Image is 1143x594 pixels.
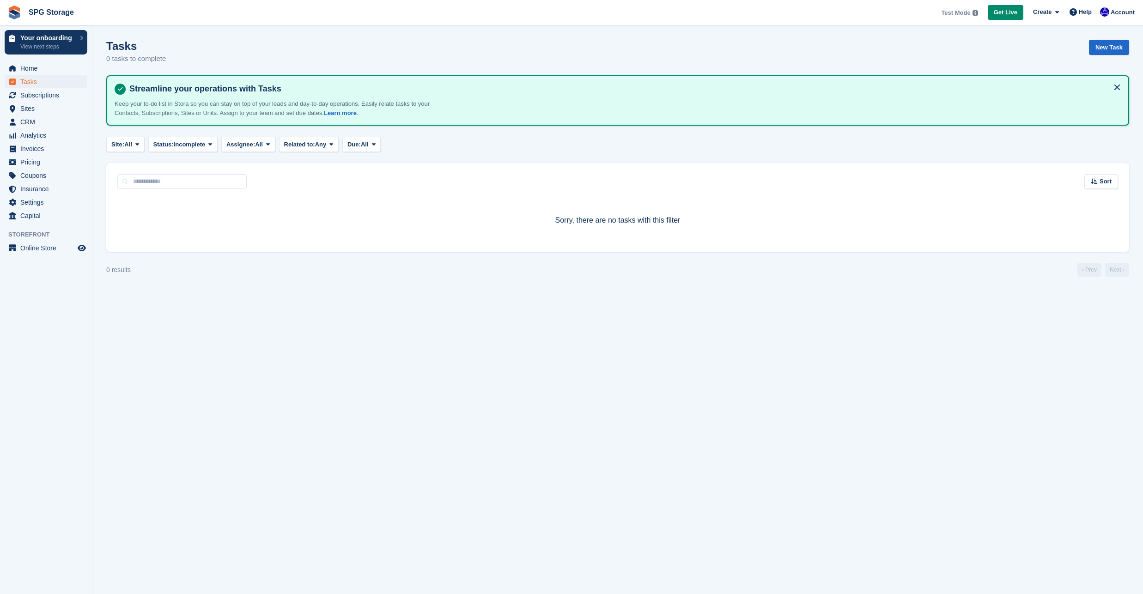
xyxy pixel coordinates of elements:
p: Keep your to-do list in Stora so you can stay on top of your leads and day-to-day operations. Eas... [115,99,438,117]
button: Related to: Any [279,137,339,152]
p: Your onboarding [20,35,75,41]
a: Next [1105,263,1129,277]
img: Dominic Oldham [1100,7,1109,17]
span: Coupons [20,169,76,182]
a: menu [5,142,87,155]
a: menu [5,156,87,169]
a: New Task [1089,40,1129,55]
a: menu [5,89,87,102]
span: Subscriptions [20,89,76,102]
span: Invoices [20,142,76,155]
a: Learn more [324,109,357,116]
button: Site: All [106,137,145,152]
span: Tasks [20,75,76,88]
span: Insurance [20,182,76,195]
span: All [255,140,263,149]
span: Online Store [20,242,76,255]
a: Get Live [988,5,1023,20]
span: Due: [347,140,361,149]
a: menu [5,62,87,75]
a: menu [5,196,87,209]
span: Sort [1100,177,1112,186]
span: All [361,140,369,149]
a: menu [5,242,87,255]
a: menu [5,115,87,128]
span: Get Live [994,8,1017,17]
span: Status: [153,140,174,149]
a: menu [5,102,87,115]
div: 0 results [106,265,131,275]
span: Capital [20,209,76,222]
button: Due: All [342,137,381,152]
img: stora-icon-8386f47178a22dfd0bd8f6a31ec36ba5ce8667c1dd55bd0f319d3a0aa187defe.svg [7,6,21,19]
a: menu [5,169,87,182]
span: Sites [20,102,76,115]
a: menu [5,75,87,88]
span: Home [20,62,76,75]
span: Any [315,140,327,149]
span: Pricing [20,156,76,169]
a: menu [5,129,87,142]
span: Related to: [284,140,315,149]
span: All [124,140,132,149]
span: Incomplete [174,140,206,149]
span: CRM [20,115,76,128]
span: Assignee: [226,140,255,149]
span: Storefront [8,230,92,239]
a: Your onboarding View next steps [5,30,87,55]
a: Previous [1077,263,1101,277]
p: 0 tasks to complete [106,54,166,64]
span: Account [1111,8,1135,17]
img: icon-info-grey-7440780725fd019a000dd9b08b2336e03edf1995a4989e88bcd33f0948082b44.svg [973,10,978,16]
a: menu [5,209,87,222]
span: Help [1079,7,1092,17]
p: Sorry, there are no tasks with this filter [117,215,1118,226]
span: Create [1033,7,1052,17]
span: Site: [111,140,124,149]
a: SPG Storage [25,5,78,20]
span: Analytics [20,129,76,142]
span: Settings [20,196,76,209]
span: Test Mode [941,8,970,18]
p: View next steps [20,42,75,51]
button: Status: Incomplete [148,137,218,152]
button: Assignee: All [221,137,275,152]
h1: Tasks [106,40,166,52]
a: Preview store [76,242,87,254]
nav: Page [1076,263,1131,277]
h4: Streamline your operations with Tasks [126,84,1121,94]
a: menu [5,182,87,195]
